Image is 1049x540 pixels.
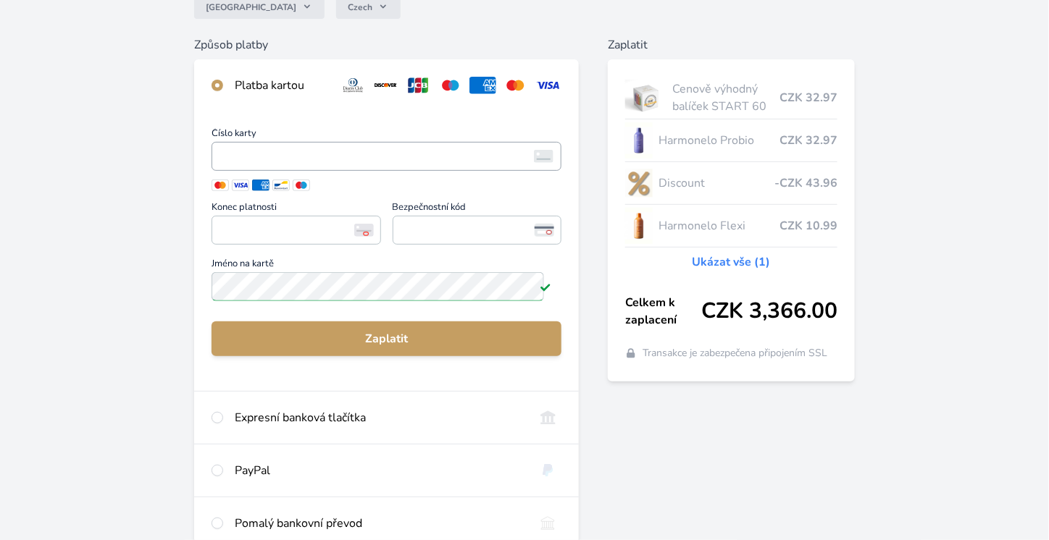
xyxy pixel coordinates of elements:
[774,174,837,192] span: -CZK 43.96
[399,220,556,240] iframe: Iframe pro bezpečnostní kód
[535,515,561,532] img: bankTransfer_IBAN.svg
[643,346,827,360] span: Transakce je zabezpečena připojením SSL
[625,122,653,159] img: CLEAN_PROBIO_se_stinem_x-lo.jpg
[212,129,561,142] span: Číslo karty
[223,330,550,347] span: Zaplatit
[235,77,328,94] div: Platba kartou
[672,80,780,115] span: Cenově výhodný balíček START 60
[218,146,555,166] iframe: Iframe pro číslo karty
[659,174,774,192] span: Discount
[348,1,372,13] span: Czech
[625,294,701,329] span: Celkem k zaplacení
[438,77,464,94] img: maestro.svg
[212,203,381,216] span: Konec platnosti
[354,224,374,237] img: Konec platnosti
[405,77,432,94] img: jcb.svg
[194,36,579,54] h6: Způsob platby
[625,208,653,244] img: CLEAN_FLEXI_se_stinem_x-hi_(1)-lo.jpg
[701,298,837,324] span: CZK 3,366.00
[235,409,523,426] div: Expresní banková tlačítka
[212,321,561,356] button: Zaplatit
[535,409,561,426] img: onlineBanking_CZ.svg
[780,132,837,149] span: CZK 32.97
[235,515,523,532] div: Pomalý bankovní převod
[535,77,561,94] img: visa.svg
[693,253,771,271] a: Ukázat vše (1)
[780,217,837,235] span: CZK 10.99
[659,217,780,235] span: Harmonelo Flexi
[659,132,780,149] span: Harmonelo Probio
[540,281,551,292] img: Platné pole
[340,77,367,94] img: diners.svg
[608,36,855,54] h6: Zaplatit
[235,462,523,479] div: PayPal
[535,462,561,479] img: paypal.svg
[780,89,837,106] span: CZK 32.97
[534,150,553,163] img: card
[212,259,561,272] span: Jméno na kartě
[393,203,562,216] span: Bezpečnostní kód
[625,80,666,116] img: start.jpg
[212,272,544,301] input: Jméno na kartěPlatné pole
[502,77,529,94] img: mc.svg
[625,165,653,201] img: discount-lo.png
[372,77,399,94] img: discover.svg
[469,77,496,94] img: amex.svg
[218,220,375,240] iframe: Iframe pro datum vypršení platnosti
[206,1,296,13] span: [GEOGRAPHIC_DATA]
